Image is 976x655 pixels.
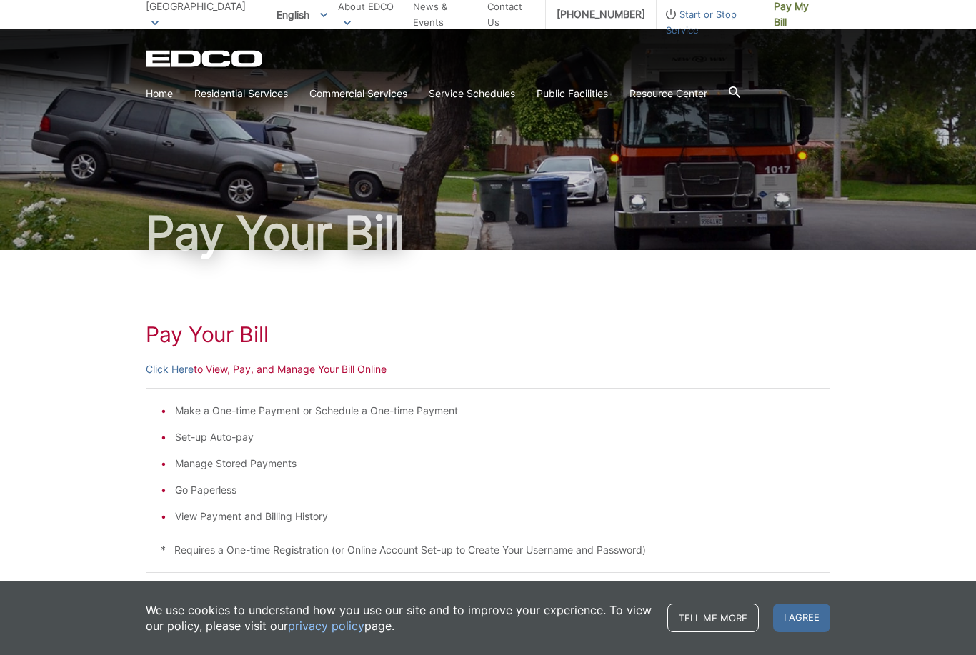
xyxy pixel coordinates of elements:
a: Public Facilities [537,86,608,101]
span: English [266,3,338,26]
p: We use cookies to understand how you use our site and to improve your experience. To view our pol... [146,602,653,634]
li: View Payment and Billing History [175,509,815,524]
li: Set-up Auto-pay [175,429,815,445]
a: Tell me more [667,604,759,632]
li: Go Paperless [175,482,815,498]
span: I agree [773,604,830,632]
a: Home [146,86,173,101]
a: EDCD logo. Return to the homepage. [146,50,264,67]
li: Make a One-time Payment or Schedule a One-time Payment [175,403,815,419]
a: Resource Center [629,86,707,101]
a: Click Here [146,361,194,377]
li: Manage Stored Payments [175,456,815,471]
p: * Requires a One-time Registration (or Online Account Set-up to Create Your Username and Password) [161,542,815,558]
p: to View, Pay, and Manage Your Bill Online [146,361,830,377]
a: Residential Services [194,86,288,101]
a: Service Schedules [429,86,515,101]
a: privacy policy [288,618,364,634]
h1: Pay Your Bill [146,321,830,347]
a: Commercial Services [309,86,407,101]
h1: Pay Your Bill [146,210,830,256]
